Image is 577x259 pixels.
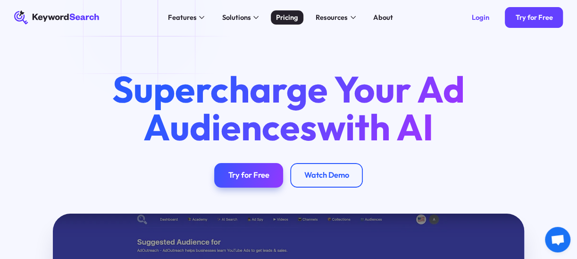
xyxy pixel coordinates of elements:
[505,7,563,28] a: Try for Free
[515,13,552,22] div: Try for Free
[97,70,481,146] h1: Supercharge Your Ad Audiences
[461,7,500,28] a: Login
[276,12,298,23] div: Pricing
[317,104,434,150] span: with AI
[228,170,269,180] div: Try for Free
[271,10,303,25] a: Pricing
[316,12,348,23] div: Resources
[472,13,489,22] div: Login
[368,10,398,25] a: About
[168,12,197,23] div: Features
[545,227,570,252] a: Open chat
[214,163,283,188] a: Try for Free
[222,12,251,23] div: Solutions
[373,12,393,23] div: About
[304,170,349,180] div: Watch Demo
